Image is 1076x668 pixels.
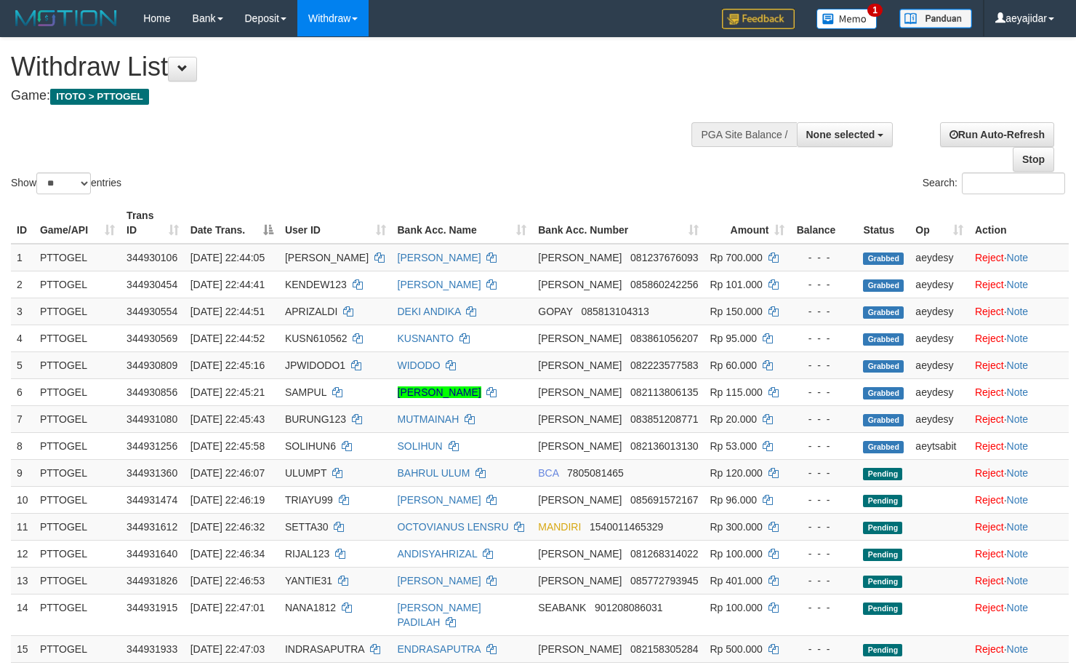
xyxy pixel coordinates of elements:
[1007,413,1029,425] a: Note
[285,467,326,479] span: ULUMPT
[11,594,34,635] td: 14
[910,378,969,405] td: aeydesy
[969,405,1069,432] td: ·
[969,513,1069,540] td: ·
[34,459,121,486] td: PTTOGEL
[975,279,1004,290] a: Reject
[285,386,326,398] span: SAMPUL
[11,567,34,594] td: 13
[285,494,333,506] span: TRIAYU99
[398,359,441,371] a: WIDODO
[863,306,904,319] span: Grabbed
[398,548,478,560] a: ANDISYAHRIZAL
[285,440,336,452] span: SOLIHUN6
[190,494,265,506] span: [DATE] 22:46:19
[11,351,34,378] td: 5
[127,602,177,613] span: 344931915
[863,495,902,507] span: Pending
[285,306,337,317] span: APRIZALDI
[398,643,481,655] a: ENDRASAPUTRA
[796,358,851,373] div: - - -
[630,333,698,344] span: Copy 083861056207 to clipboard
[969,244,1069,271] td: ·
[630,359,698,371] span: Copy 082223577583 to clipboard
[538,494,622,506] span: [PERSON_NAME]
[863,441,904,453] span: Grabbed
[127,494,177,506] span: 344931474
[127,306,177,317] span: 344930554
[910,298,969,325] td: aeydesy
[190,386,265,398] span: [DATE] 22:45:21
[285,521,329,533] span: SETTA30
[796,546,851,561] div: - - -
[538,333,622,344] span: [PERSON_NAME]
[857,202,910,244] th: Status
[710,359,758,371] span: Rp 60.000
[11,378,34,405] td: 6
[969,271,1069,298] td: ·
[190,521,265,533] span: [DATE] 22:46:32
[796,250,851,265] div: - - -
[630,440,698,452] span: Copy 082136013130 to clipboard
[567,467,624,479] span: Copy 7805081465 to clipboard
[538,359,622,371] span: [PERSON_NAME]
[710,306,763,317] span: Rp 150.000
[127,279,177,290] span: 344930454
[630,643,698,655] span: Copy 082158305284 to clipboard
[790,202,857,244] th: Balance
[538,413,622,425] span: [PERSON_NAME]
[710,494,758,506] span: Rp 96.000
[710,575,763,587] span: Rp 401.000
[796,412,851,426] div: - - -
[797,122,894,147] button: None selected
[969,567,1069,594] td: ·
[1007,521,1029,533] a: Note
[969,540,1069,567] td: ·
[710,643,763,655] span: Rp 500.000
[127,386,177,398] span: 344930856
[398,333,454,344] a: KUSNANTO
[962,172,1065,194] input: Search:
[863,549,902,561] span: Pending
[863,387,904,399] span: Grabbed
[630,386,698,398] span: Copy 082113806135 to clipboard
[1007,494,1029,506] a: Note
[969,325,1069,351] td: ·
[1007,252,1029,263] a: Note
[285,252,369,263] span: [PERSON_NAME]
[34,298,121,325] td: PTTOGEL
[969,298,1069,325] td: ·
[969,635,1069,662] td: ·
[975,575,1004,587] a: Reject
[538,252,622,263] span: [PERSON_NAME]
[34,244,121,271] td: PTTOGEL
[34,540,121,567] td: PTTOGEL
[285,333,348,344] span: KUSN610562
[910,405,969,432] td: aeydesy
[190,467,265,479] span: [DATE] 22:46:07
[710,440,758,452] span: Rp 53.000
[285,602,336,613] span: NANA1812
[11,486,34,513] td: 10
[863,253,904,265] span: Grabbed
[398,440,443,452] a: SOLIHUN
[127,252,177,263] span: 344930106
[34,351,121,378] td: PTTOGEL
[127,440,177,452] span: 344931256
[190,548,265,560] span: [DATE] 22:46:34
[710,333,758,344] span: Rp 95.000
[190,359,265,371] span: [DATE] 22:45:16
[34,635,121,662] td: PTTOGEL
[710,413,758,425] span: Rp 20.000
[190,279,265,290] span: [DATE] 22:44:41
[969,459,1069,486] td: ·
[398,575,481,587] a: [PERSON_NAME]
[538,548,622,560] span: [PERSON_NAME]
[796,573,851,588] div: - - -
[190,306,265,317] span: [DATE] 22:44:51
[285,279,347,290] span: KENDEW123
[722,9,795,29] img: Feedback.jpg
[710,602,763,613] span: Rp 100.000
[11,244,34,271] td: 1
[969,351,1069,378] td: ·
